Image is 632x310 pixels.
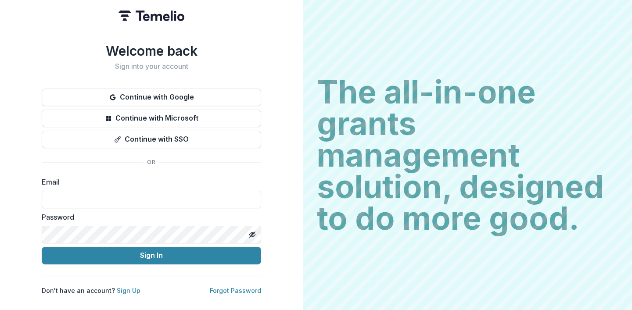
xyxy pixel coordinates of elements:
a: Sign Up [117,287,140,294]
button: Continue with Microsoft [42,110,261,127]
img: Temelio [118,11,184,21]
button: Sign In [42,247,261,264]
label: Password [42,212,256,222]
button: Toggle password visibility [245,228,259,242]
h1: Welcome back [42,43,261,59]
h2: Sign into your account [42,62,261,71]
label: Email [42,177,256,187]
p: Don't have an account? [42,286,140,295]
button: Continue with Google [42,89,261,106]
a: Forgot Password [210,287,261,294]
button: Continue with SSO [42,131,261,148]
